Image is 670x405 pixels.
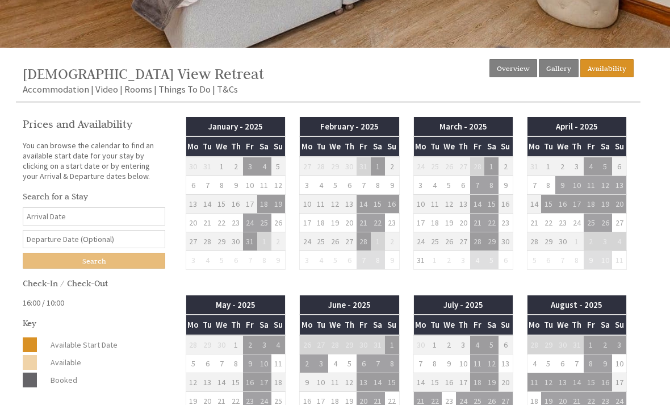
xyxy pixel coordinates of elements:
[555,335,569,354] td: 30
[186,136,200,156] th: Mo
[428,136,442,156] th: Tu
[580,59,634,77] a: Availability
[314,136,328,156] th: Tu
[357,176,371,194] td: 7
[584,335,598,354] td: 1
[23,83,89,95] a: Accommodation
[541,176,555,194] td: 8
[357,354,371,373] td: 6
[555,232,569,250] td: 30
[23,230,165,248] input: Departure Date (Optional)
[484,213,499,232] td: 22
[612,335,626,354] td: 3
[598,213,612,232] td: 26
[23,207,165,226] input: Arrival Date
[229,194,243,213] td: 16
[527,194,541,213] td: 14
[95,83,118,95] a: Video
[215,354,229,373] td: 7
[271,315,286,335] th: Su
[584,250,598,269] td: 9
[271,136,286,156] th: Su
[243,213,257,232] td: 24
[257,136,271,156] th: Sa
[300,136,314,156] th: Mo
[271,176,286,194] td: 12
[342,136,357,156] th: Th
[371,157,385,176] td: 1
[271,335,286,354] td: 4
[186,232,200,250] td: 27
[385,232,399,250] td: 2
[569,250,584,269] td: 8
[314,157,328,176] td: 28
[527,157,541,176] td: 31
[456,194,470,213] td: 13
[342,354,357,373] td: 5
[541,136,555,156] th: Tu
[243,354,257,373] td: 9
[385,335,399,354] td: 1
[314,232,328,250] td: 25
[527,213,541,232] td: 21
[612,315,626,335] th: Su
[342,176,357,194] td: 6
[357,335,371,354] td: 30
[200,157,215,176] td: 31
[470,354,484,373] td: 11
[584,176,598,194] td: 11
[371,176,385,194] td: 8
[612,250,626,269] td: 11
[328,213,342,232] td: 19
[314,354,328,373] td: 3
[428,157,442,176] td: 25
[527,335,541,354] td: 28
[612,194,626,213] td: 20
[413,157,428,176] td: 24
[300,176,314,194] td: 3
[385,315,399,335] th: Su
[442,232,456,250] td: 26
[428,354,442,373] td: 8
[257,213,271,232] td: 25
[371,194,385,213] td: 15
[229,136,243,156] th: Th
[229,213,243,232] td: 23
[527,315,541,335] th: Mo
[456,250,470,269] td: 3
[470,335,484,354] td: 4
[569,157,584,176] td: 3
[328,354,342,373] td: 4
[215,213,229,232] td: 22
[442,315,456,335] th: We
[541,335,555,354] td: 29
[229,176,243,194] td: 9
[598,194,612,213] td: 19
[470,157,484,176] td: 28
[541,315,555,335] th: Tu
[584,232,598,250] td: 2
[499,315,513,335] th: Su
[499,250,513,269] td: 6
[342,250,357,269] td: 6
[200,250,215,269] td: 4
[357,232,371,250] td: 28
[271,213,286,232] td: 26
[442,354,456,373] td: 9
[499,232,513,250] td: 30
[271,194,286,213] td: 19
[215,335,229,354] td: 30
[243,194,257,213] td: 17
[555,250,569,269] td: 7
[598,315,612,335] th: Sa
[598,136,612,156] th: Sa
[371,136,385,156] th: Sa
[456,335,470,354] td: 3
[215,232,229,250] td: 29
[186,354,200,373] td: 5
[215,136,229,156] th: We
[584,194,598,213] td: 18
[257,250,271,269] td: 8
[527,232,541,250] td: 28
[555,136,569,156] th: We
